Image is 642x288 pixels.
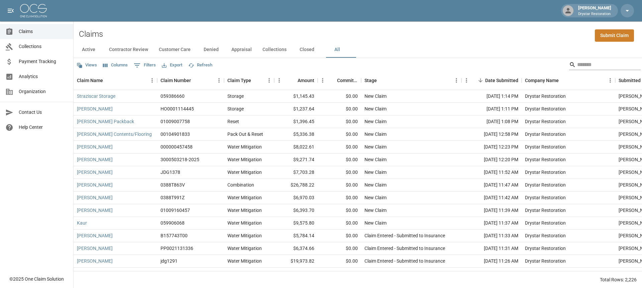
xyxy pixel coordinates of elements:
[19,58,68,65] span: Payment Tracking
[77,232,113,239] a: [PERSON_NAME]
[569,59,641,71] div: Search
[103,76,112,85] button: Sort
[227,232,262,239] div: Water Mitigation
[605,75,615,85] button: Menu
[19,28,68,35] span: Claims
[74,42,104,58] button: Active
[187,60,214,70] button: Refresh
[9,276,64,282] div: © 2025 One Claim Solution
[226,42,257,58] button: Appraisal
[160,270,185,277] div: 059828324
[274,192,318,204] div: $6,970.03
[77,131,152,137] a: [PERSON_NAME] Contents/Flooring
[595,29,634,42] a: Submit Claim
[4,4,17,17] button: open drawer
[79,29,103,39] h2: Claims
[318,154,361,166] div: $0.00
[274,179,318,192] div: $26,788.22
[77,105,113,112] a: [PERSON_NAME]
[160,143,193,150] div: 000000457458
[77,258,113,264] a: [PERSON_NAME]
[104,42,153,58] button: Contractor Review
[214,75,224,85] button: Menu
[160,71,191,90] div: Claim Number
[328,76,337,85] button: Sort
[318,115,361,128] div: $0.00
[77,270,113,277] a: [PERSON_NAME]
[298,71,314,90] div: Amount
[227,169,262,176] div: Water Mitigation
[525,232,566,239] div: Drystar Restoration
[525,143,566,150] div: Drystar Restoration
[318,217,361,230] div: $0.00
[19,43,68,50] span: Collections
[318,204,361,217] div: $0.00
[461,154,522,166] div: [DATE] 12:20 PM
[525,182,566,188] div: Drystar Restoration
[274,217,318,230] div: $9,575.80
[19,109,68,116] span: Contact Us
[461,128,522,141] div: [DATE] 12:58 PM
[364,131,387,137] div: New Claim
[461,71,522,90] div: Date Submitted
[461,268,522,280] div: [DATE] 11:25 AM
[364,105,387,112] div: New Claim
[274,230,318,242] div: $5,784.14
[337,71,358,90] div: Committed Amount
[364,270,445,277] div: Claim Entered - Submitted to Insurance
[77,143,113,150] a: [PERSON_NAME]
[227,156,262,163] div: Water Mitigation
[364,232,445,239] div: Claim Entered - Submitted to Insurance
[364,245,445,252] div: Claim Entered - Submitted to Insurance
[600,276,637,283] div: Total Rows: 2,226
[191,76,200,85] button: Sort
[461,166,522,179] div: [DATE] 11:52 AM
[77,220,87,226] a: Kaur
[77,182,113,188] a: [PERSON_NAME]
[227,220,262,226] div: Water Mitigation
[160,156,199,163] div: 3000503218-2025
[274,75,284,85] button: Menu
[227,71,251,90] div: Claim Type
[160,258,178,264] div: jdg1291
[525,220,566,226] div: Drystar Restoration
[74,42,642,58] div: dynamic tabs
[274,128,318,141] div: $5,336.38
[461,255,522,268] div: [DATE] 11:26 AM
[19,124,68,131] span: Help Center
[461,204,522,217] div: [DATE] 11:39 AM
[160,93,185,99] div: 059386660
[160,60,184,70] button: Export
[274,242,318,255] div: $6,374.66
[20,4,47,17] img: ocs-logo-white-transparent.png
[461,115,522,128] div: [DATE] 1:08 PM
[77,207,113,214] a: [PERSON_NAME]
[461,141,522,154] div: [DATE] 12:23 PM
[101,60,129,70] button: Select columns
[485,71,518,90] div: Date Submitted
[160,194,185,201] div: 0388T991Z
[227,194,262,201] div: Water Mitigation
[274,255,318,268] div: $19,973.82
[361,71,461,90] div: Stage
[461,192,522,204] div: [DATE] 11:42 AM
[364,93,387,99] div: New Claim
[77,194,113,201] a: [PERSON_NAME]
[288,76,298,85] button: Sort
[132,60,157,71] button: Show filters
[364,258,445,264] div: Claim Entered - Submitted to Insurance
[525,270,566,277] div: Drystar Restoration
[77,245,113,252] a: [PERSON_NAME]
[257,42,292,58] button: Collections
[227,182,254,188] div: Combination
[318,71,361,90] div: Committed Amount
[318,192,361,204] div: $0.00
[160,232,188,239] div: B157743T00
[227,131,263,137] div: Pack Out & Reset
[461,75,471,85] button: Menu
[525,169,566,176] div: Drystar Restoration
[461,217,522,230] div: [DATE] 11:37 AM
[525,245,566,252] div: Drystar Restoration
[224,71,274,90] div: Claim Type
[274,103,318,115] div: $1,237.64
